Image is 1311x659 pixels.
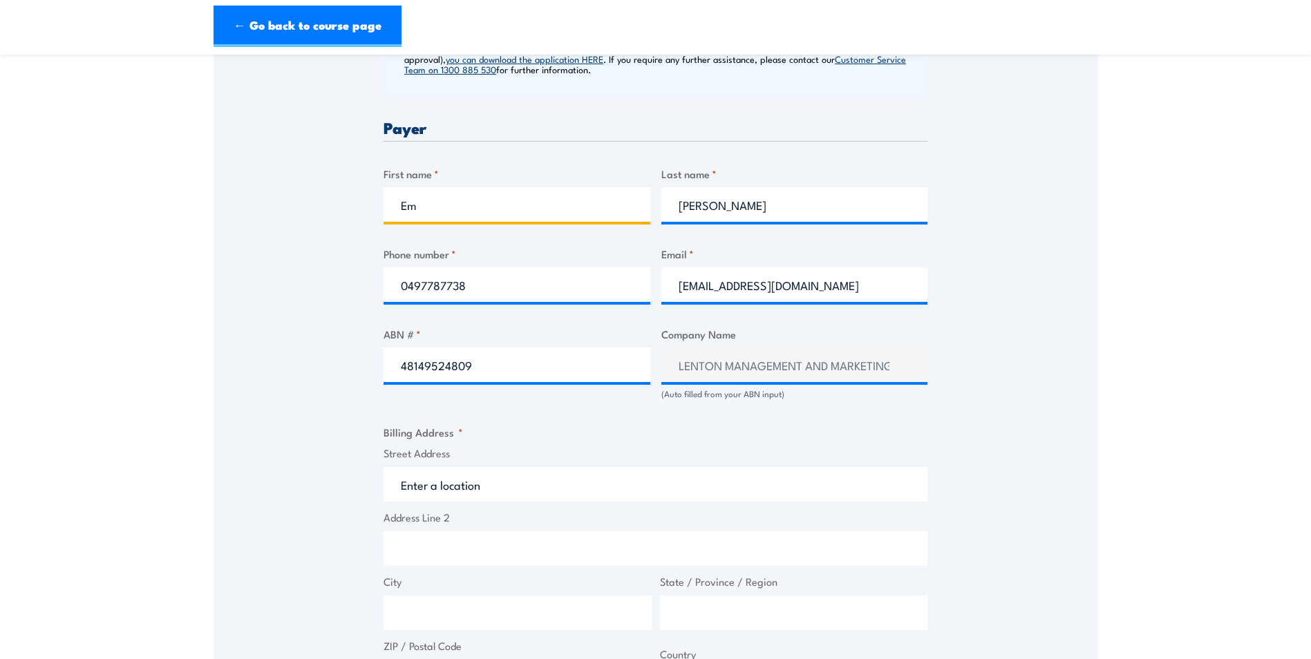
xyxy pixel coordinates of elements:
legend: Billing Address [384,424,463,440]
label: Phone number [384,246,650,262]
label: ZIP / Postal Code [384,638,652,654]
div: (Auto filled from your ABN input) [661,388,928,401]
label: Last name [661,166,928,182]
a: you can download the application HERE [446,52,603,65]
p: Payment on account is only available to approved Corporate Customers who have previously applied ... [404,23,924,75]
a: Customer Service Team on 1300 885 530 [404,52,906,75]
label: State / Province / Region [660,574,928,590]
label: City [384,574,652,590]
label: Address Line 2 [384,510,927,526]
input: Enter a location [384,467,927,502]
label: Street Address [384,446,927,461]
h3: Payer [384,120,927,135]
a: ← Go back to course page [214,6,402,47]
label: ABN # [384,326,650,342]
label: Company Name [661,326,928,342]
label: First name [384,166,650,182]
label: Email [661,246,928,262]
